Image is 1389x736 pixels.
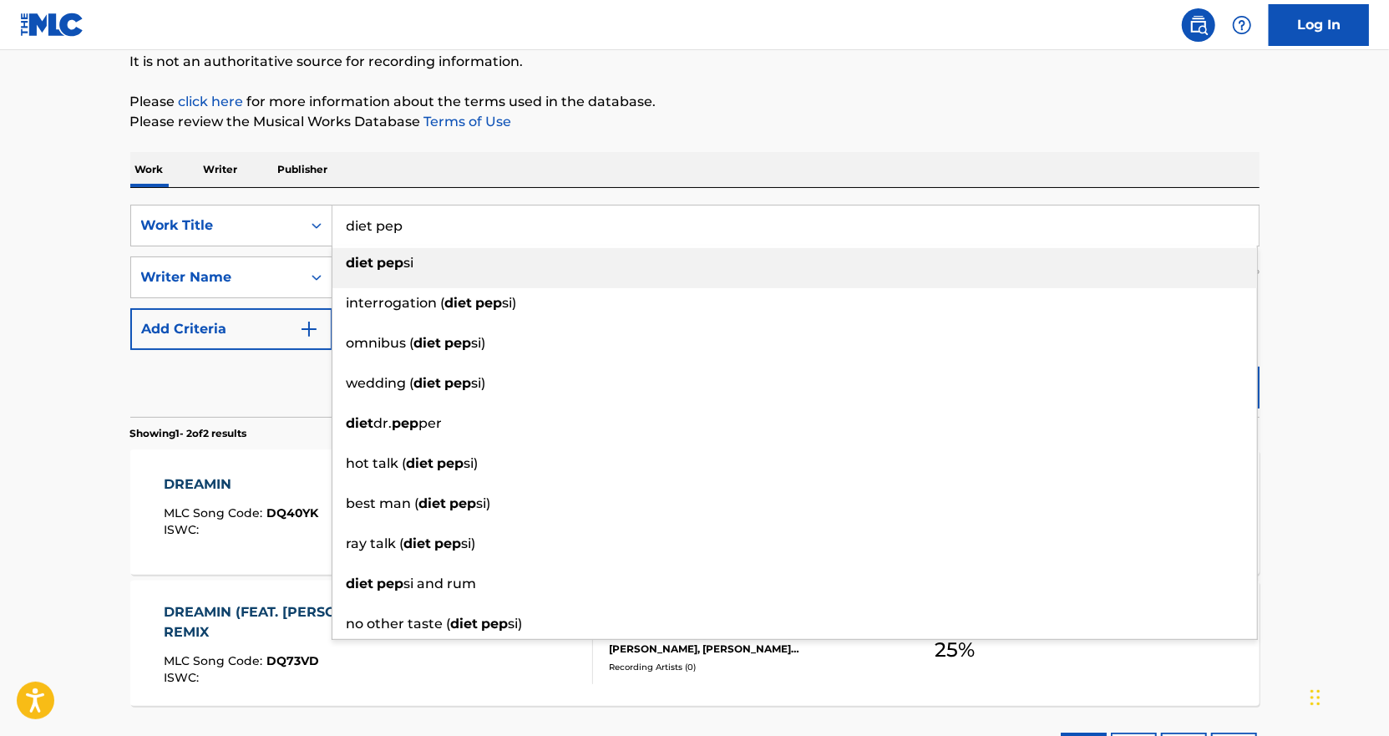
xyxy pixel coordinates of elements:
span: si) [464,455,479,471]
span: si [404,255,414,271]
span: si) [472,335,486,351]
p: Work [130,152,169,187]
span: 25 % [935,635,975,665]
p: Please review the Musical Works Database [130,112,1260,132]
span: dr. [374,415,393,431]
span: per [419,415,443,431]
strong: pep [450,495,477,511]
strong: diet [404,536,432,551]
strong: pep [435,536,462,551]
div: Drag [1310,673,1321,723]
img: 9d2ae6d4665cec9f34b9.svg [299,319,319,339]
div: [PERSON_NAME], [PERSON_NAME], [PERSON_NAME], [PERSON_NAME] [PERSON_NAME] [PERSON_NAME] [609,627,861,657]
strong: pep [378,255,404,271]
span: ray talk ( [347,536,404,551]
strong: pep [445,375,472,391]
a: click here [179,94,244,109]
p: Writer [199,152,243,187]
div: DREAMIN (FEAT. [PERSON_NAME]) - [PERSON_NAME] REMIX [164,602,579,642]
strong: diet [347,576,374,591]
span: si) [477,495,491,511]
div: DREAMIN [164,475,318,495]
iframe: Chat Widget [1305,656,1389,736]
strong: diet [419,495,447,511]
img: help [1232,15,1252,35]
span: si) [462,536,476,551]
div: Work Title [141,216,291,236]
span: omnibus ( [347,335,414,351]
a: Terms of Use [421,114,512,129]
strong: pep [393,415,419,431]
strong: diet [414,375,442,391]
span: si) [472,375,486,391]
strong: diet [414,335,442,351]
img: search [1189,15,1209,35]
p: Please for more information about the terms used in the database. [130,92,1260,112]
span: si) [509,616,523,632]
span: ISWC : [164,670,203,685]
a: DREAMINMLC Song Code:DQ40YKISWC:Writers (6)[PERSON_NAME] [PERSON_NAME] [PERSON_NAME], [PERSON_NAM... [130,449,1260,575]
span: si) [503,295,517,311]
span: si and rum [404,576,477,591]
strong: pep [445,335,472,351]
span: DQ73VD [266,653,319,668]
img: MLC Logo [20,13,84,37]
span: wedding ( [347,375,414,391]
span: best man ( [347,495,419,511]
p: It is not an authoritative source for recording information. [130,52,1260,72]
span: no other taste ( [347,616,451,632]
strong: diet [451,616,479,632]
span: MLC Song Code : [164,653,266,668]
strong: diet [445,295,473,311]
form: Search Form [130,205,1260,417]
span: interrogation ( [347,295,445,311]
div: Writer Name [141,267,291,287]
span: hot talk ( [347,455,407,471]
span: MLC Song Code : [164,505,266,520]
div: Recording Artists ( 0 ) [609,661,861,673]
strong: pep [476,295,503,311]
strong: pep [482,616,509,632]
strong: pep [438,455,464,471]
a: Public Search [1182,8,1215,42]
a: DREAMIN (FEAT. [PERSON_NAME]) - [PERSON_NAME] REMIXMLC Song Code:DQ73VDISWC:Writers (5)[PERSON_NA... [130,581,1260,706]
span: ISWC : [164,522,203,537]
strong: diet [347,415,374,431]
strong: diet [407,455,434,471]
button: Add Criteria [130,308,332,350]
strong: diet [347,255,374,271]
div: Help [1225,8,1259,42]
strong: pep [378,576,404,591]
p: Publisher [273,152,333,187]
span: DQ40YK [266,505,318,520]
p: Showing 1 - 2 of 2 results [130,426,247,441]
a: Log In [1269,4,1369,46]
